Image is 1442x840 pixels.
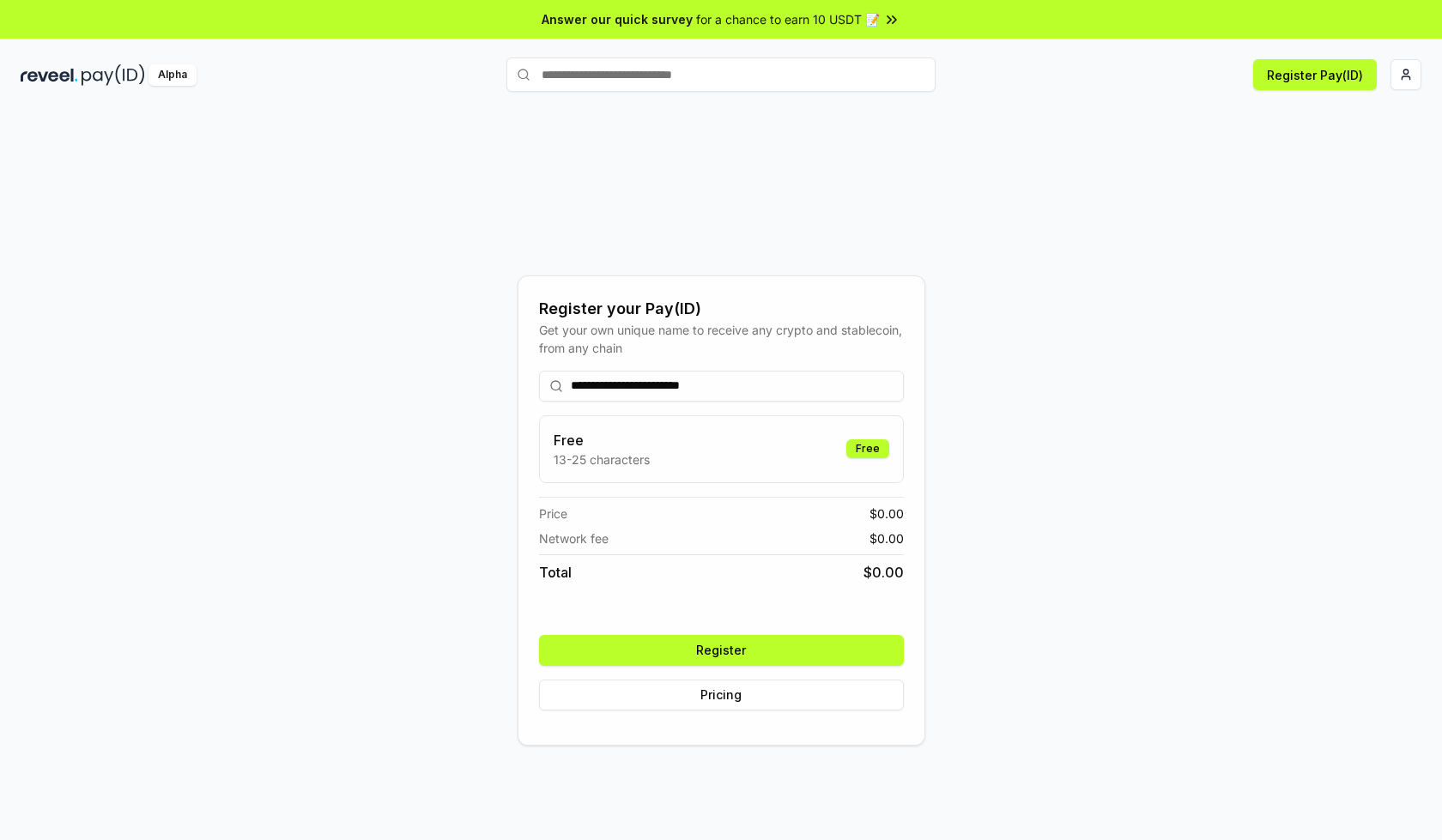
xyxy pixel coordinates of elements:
p: 13-25 characters [554,450,650,468]
span: Network fee [539,529,609,547]
button: Register [539,635,904,666]
div: Alpha [148,64,197,86]
span: Total [539,562,572,583]
span: $ 0.00 [869,529,904,547]
div: Free [846,439,889,458]
img: pay_id [82,64,145,86]
button: Pricing [539,680,904,710]
span: Answer our quick survey [542,10,693,28]
span: for a chance to earn 10 USDT 📝 [696,10,880,28]
span: Price [539,505,567,523]
span: $ 0.00 [863,562,904,583]
h3: Free [554,430,650,450]
div: Register your Pay(ID) [539,297,904,321]
button: Register Pay(ID) [1253,59,1377,90]
img: reveel_dark [21,64,78,86]
span: $ 0.00 [869,505,904,523]
div: Get your own unique name to receive any crypto and stablecoin, from any chain [539,321,904,357]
